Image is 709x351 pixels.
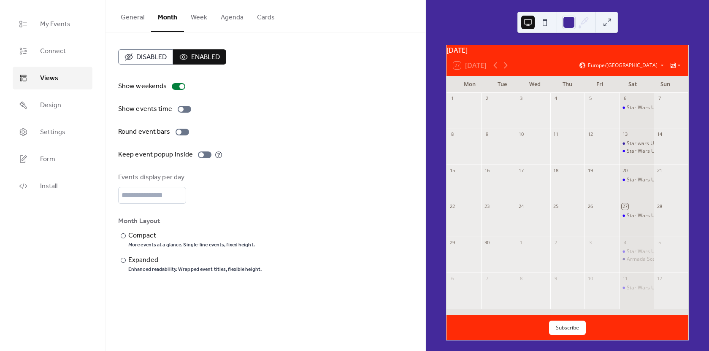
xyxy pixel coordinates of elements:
[619,256,654,263] div: Armada Scenarios play day
[619,104,654,111] div: Star Wars Unlimited: Weekly Play
[656,95,663,102] div: 7
[656,203,663,210] div: 28
[627,256,691,263] div: Armada Scenarios play day
[118,216,411,227] div: Month Layout
[627,284,704,292] div: Star Wars Unlimited: Weekly Play
[40,154,55,165] span: Form
[13,67,92,89] a: Views
[118,104,173,114] div: Show events time
[518,275,525,281] div: 8
[128,231,253,241] div: Compact
[622,95,628,102] div: 6
[449,239,455,246] div: 29
[619,284,654,292] div: Star Wars Unlimited: Weekly Play
[484,203,490,210] div: 23
[619,140,654,147] div: Star wars Unlimited Store showdown - Legends of the force
[656,239,663,246] div: 5
[13,121,92,143] a: Settings
[518,167,525,173] div: 17
[588,63,658,68] span: Europe/[GEOGRAPHIC_DATA]
[40,19,70,30] span: My Events
[13,13,92,35] a: My Events
[118,127,170,137] div: Round event bars
[118,173,184,183] div: Events display per day
[118,49,173,65] button: Disabled
[619,248,654,255] div: Star Wars Unlimited: Weekly Play
[622,167,628,173] div: 20
[553,239,559,246] div: 2
[449,275,455,281] div: 6
[656,167,663,173] div: 21
[136,52,167,62] span: Disabled
[622,275,628,281] div: 11
[191,52,220,62] span: Enabled
[118,81,167,92] div: Show weekends
[484,95,490,102] div: 2
[649,76,682,93] div: Sun
[453,76,486,93] div: Mon
[447,45,688,55] div: [DATE]
[627,148,704,155] div: Star Wars Unlimited: Weekly Play
[553,275,559,281] div: 9
[449,131,455,138] div: 8
[587,131,593,138] div: 12
[553,167,559,173] div: 18
[486,76,518,93] div: Tue
[128,266,262,273] div: Enhanced readability. Wrapped event titles, flexible height.
[40,181,57,192] span: Install
[553,203,559,210] div: 25
[622,131,628,138] div: 13
[627,248,704,255] div: Star Wars Unlimited: Weekly Play
[518,203,525,210] div: 24
[484,131,490,138] div: 9
[627,176,704,184] div: Star Wars Unlimited: Weekly Play
[449,203,455,210] div: 22
[128,255,260,265] div: Expanded
[449,95,455,102] div: 1
[619,176,654,184] div: Star Wars Unlimited: Weekly Play
[656,275,663,281] div: 12
[587,239,593,246] div: 3
[619,212,654,219] div: Star Wars Unlimited: Weekly Play
[584,76,616,93] div: Fri
[553,95,559,102] div: 4
[40,100,61,111] span: Design
[518,95,525,102] div: 3
[449,167,455,173] div: 15
[622,239,628,246] div: 4
[484,239,490,246] div: 30
[118,150,193,160] div: Keep event popup inside
[13,40,92,62] a: Connect
[656,131,663,138] div: 14
[484,275,490,281] div: 7
[13,94,92,116] a: Design
[40,127,65,138] span: Settings
[587,95,593,102] div: 5
[553,131,559,138] div: 11
[173,49,226,65] button: Enabled
[587,203,593,210] div: 26
[13,175,92,197] a: Install
[549,321,586,335] button: Subscribe
[518,131,525,138] div: 10
[627,212,704,219] div: Star Wars Unlimited: Weekly Play
[40,73,58,84] span: Views
[13,148,92,170] a: Form
[551,76,584,93] div: Thu
[128,242,255,248] div: More events at a glance. Single-line events, fixed height.
[484,167,490,173] div: 16
[587,275,593,281] div: 10
[40,46,66,57] span: Connect
[587,167,593,173] div: 19
[627,104,704,111] div: Star Wars Unlimited: Weekly Play
[619,148,654,155] div: Star Wars Unlimited: Weekly Play
[518,239,525,246] div: 1
[622,203,628,210] div: 27
[519,76,551,93] div: Wed
[616,76,649,93] div: Sat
